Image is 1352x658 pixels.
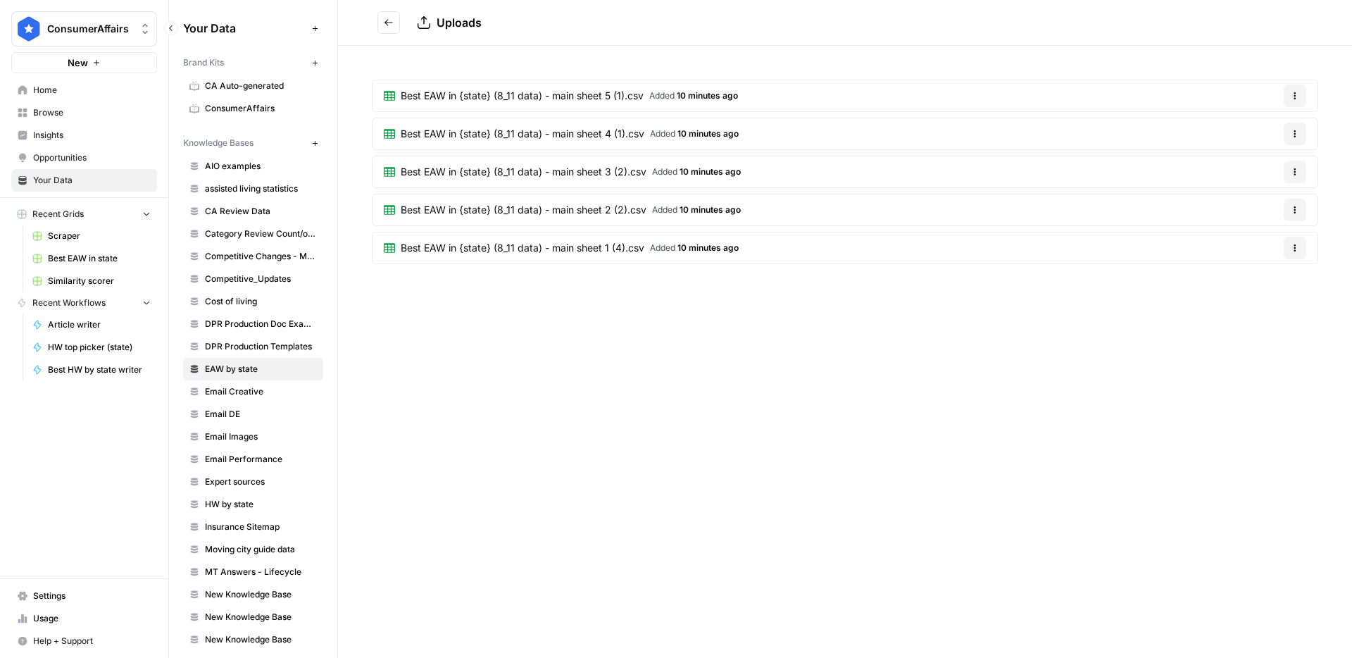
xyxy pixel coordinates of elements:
[205,408,317,421] span: Email DE
[33,106,151,119] span: Browse
[205,250,317,263] span: Competitive Changes - Matching
[205,295,317,308] span: Cost of living
[11,169,157,192] a: Your Data
[205,228,317,240] span: Category Review Count/other
[183,56,224,69] span: Brand Kits
[183,313,323,335] a: DPR Production Doc Examples
[205,611,317,623] span: New Knowledge Base
[183,516,323,538] a: Insurance Sitemap
[205,160,317,173] span: AIO examples
[26,270,157,292] a: Similarity scorer
[26,336,157,359] a: HW top picker (state)
[401,241,644,255] span: Best EAW in {state} (8_11 data) - main sheet 1 (4).csv
[33,84,151,97] span: Home
[33,129,151,142] span: Insights
[205,543,317,556] span: Moving city guide data
[205,588,317,601] span: New Knowledge Base
[26,314,157,336] a: Article writer
[373,194,752,225] a: Best EAW in {state} (8_11 data) - main sheet 2 (2).csvAdded 10 minutes ago
[205,430,317,443] span: Email Images
[33,590,151,602] span: Settings
[205,363,317,375] span: EAW by state
[26,247,157,270] a: Best EAW in state
[401,127,644,141] span: Best EAW in {state} (8_11 data) - main sheet 4 (1).csv
[26,225,157,247] a: Scraper
[677,242,739,253] span: 10 minutes ago
[48,318,151,331] span: Article writer
[11,585,157,607] a: Settings
[33,612,151,625] span: Usage
[652,204,741,216] span: Added
[33,635,151,647] span: Help + Support
[437,15,482,30] span: Uploads
[48,230,151,242] span: Scraper
[650,242,739,254] span: Added
[33,151,151,164] span: Opportunities
[183,606,323,628] a: New Knowledge Base
[373,80,749,111] a: Best EAW in {state} (8_11 data) - main sheet 5 (1).csvAdded 10 minutes ago
[183,75,323,97] a: CA Auto-generated
[11,147,157,169] a: Opportunities
[183,200,323,223] a: CA Review Data
[183,448,323,471] a: Email Performance
[33,174,151,187] span: Your Data
[11,11,157,46] button: Workspace: ConsumerAffairs
[183,561,323,583] a: MT Answers - Lifecycle
[205,476,317,488] span: Expert sources
[183,380,323,403] a: Email Creative
[373,232,750,263] a: Best EAW in {state} (8_11 data) - main sheet 1 (4).csvAdded 10 minutes ago
[183,20,306,37] span: Your Data
[650,128,739,140] span: Added
[11,630,157,652] button: Help + Support
[205,340,317,353] span: DPR Production Templates
[205,273,317,285] span: Competitive_Updates
[11,607,157,630] a: Usage
[183,335,323,358] a: DPR Production Templates
[11,124,157,147] a: Insights
[205,566,317,578] span: MT Answers - Lifecycle
[183,245,323,268] a: Competitive Changes - Matching
[11,204,157,225] button: Recent Grids
[680,166,741,177] span: 10 minutes ago
[11,101,157,124] a: Browse
[205,633,317,646] span: New Knowledge Base
[183,493,323,516] a: HW by state
[373,156,752,187] a: Best EAW in {state} (8_11 data) - main sheet 3 (2).csvAdded 10 minutes ago
[48,252,151,265] span: Best EAW in state
[205,318,317,330] span: DPR Production Doc Examples
[401,203,646,217] span: Best EAW in {state} (8_11 data) - main sheet 2 (2).csv
[26,359,157,381] a: Best HW by state writer
[183,223,323,245] a: Category Review Count/other
[677,90,738,101] span: 10 minutes ago
[205,205,317,218] span: CA Review Data
[183,137,254,149] span: Knowledge Bases
[377,11,400,34] button: Go back
[48,275,151,287] span: Similarity scorer
[183,628,323,651] a: New Knowledge Base
[183,155,323,178] a: AIO examples
[205,102,317,115] span: ConsumerAffairs
[401,89,644,103] span: Best EAW in {state} (8_11 data) - main sheet 5 (1).csv
[183,471,323,493] a: Expert sources
[32,208,84,221] span: Recent Grids
[183,403,323,426] a: Email DE
[401,165,646,179] span: Best EAW in {state} (8_11 data) - main sheet 3 (2).csv
[205,498,317,511] span: HW by state
[183,97,323,120] a: ConsumerAffairs
[16,16,42,42] img: ConsumerAffairs Logo
[677,128,739,139] span: 10 minutes ago
[183,290,323,313] a: Cost of living
[32,297,106,309] span: Recent Workflows
[68,56,88,70] span: New
[183,426,323,448] a: Email Images
[183,178,323,200] a: assisted living statistics
[205,385,317,398] span: Email Creative
[652,166,741,178] span: Added
[48,341,151,354] span: HW top picker (state)
[183,538,323,561] a: Moving city guide data
[48,364,151,376] span: Best HW by state writer
[47,22,132,36] span: ConsumerAffairs
[11,79,157,101] a: Home
[11,52,157,73] button: New
[11,292,157,314] button: Recent Workflows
